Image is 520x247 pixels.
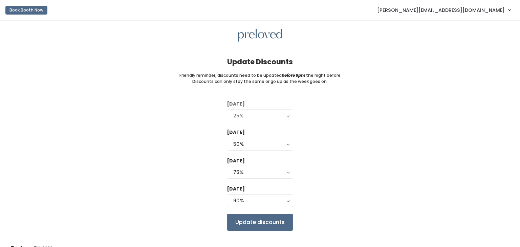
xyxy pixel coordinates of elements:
[5,3,47,18] a: Book Booth Now
[282,72,305,78] i: before 6pm
[227,138,293,151] button: 50%
[227,194,293,207] button: 90%
[5,6,47,15] button: Book Booth Now
[233,197,287,204] div: 90%
[227,129,245,136] label: [DATE]
[233,169,287,176] div: 75%
[227,166,293,179] button: 75%
[377,6,505,14] span: [PERSON_NAME][EMAIL_ADDRESS][DOMAIN_NAME]
[227,185,245,193] label: [DATE]
[179,72,341,78] small: Friendly reminder, discounts need to be updated the night before
[227,58,293,66] h4: Update Discounts
[370,3,517,17] a: [PERSON_NAME][EMAIL_ADDRESS][DOMAIN_NAME]
[227,157,245,164] label: [DATE]
[227,100,245,108] label: [DATE]
[238,29,282,42] img: preloved logo
[192,78,328,85] small: Discounts can only stay the same or go up as the week goes on.
[233,140,287,148] div: 50%
[227,109,293,122] button: 25%
[233,112,287,119] div: 25%
[227,214,293,231] input: Update discounts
